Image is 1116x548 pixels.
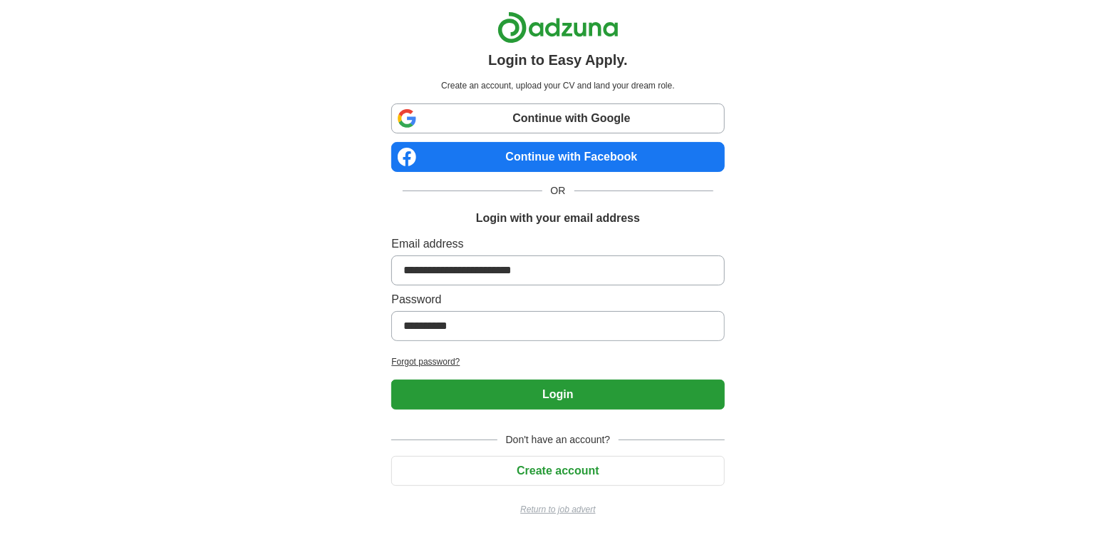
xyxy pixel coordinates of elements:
label: Password [391,291,724,308]
button: Login [391,380,724,410]
a: Forgot password? [391,355,724,368]
p: Create an account, upload your CV and land your dream role. [394,79,721,92]
a: Continue with Facebook [391,142,724,172]
span: Don't have an account? [497,432,619,447]
h1: Login with your email address [476,210,640,227]
a: Continue with Google [391,103,724,133]
span: OR [542,183,574,198]
h1: Login to Easy Apply. [488,49,628,71]
img: Adzuna logo [497,11,619,44]
a: Return to job advert [391,503,724,516]
a: Create account [391,465,724,477]
label: Email address [391,235,724,253]
button: Create account [391,456,724,486]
